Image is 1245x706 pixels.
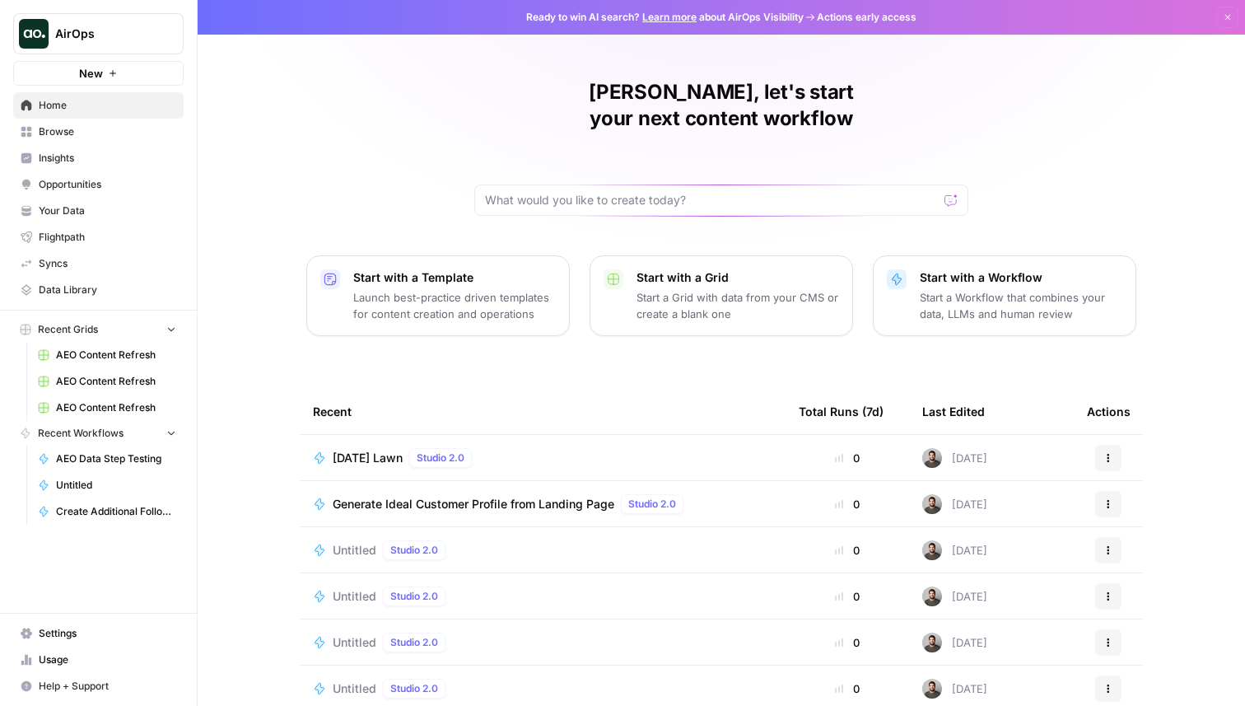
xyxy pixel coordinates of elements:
[313,389,772,434] div: Recent
[485,192,938,208] input: What would you like to create today?
[30,368,184,395] a: AEO Content Refresh
[873,255,1136,336] button: Start with a WorkflowStart a Workflow that combines your data, LLMs and human review
[39,652,176,667] span: Usage
[56,348,176,362] span: AEO Content Refresh
[799,389,884,434] div: Total Runs (7d)
[390,543,438,558] span: Studio 2.0
[799,450,896,466] div: 0
[30,472,184,498] a: Untitled
[922,633,987,652] div: [DATE]
[56,374,176,389] span: AEO Content Refresh
[1087,389,1131,434] div: Actions
[306,255,570,336] button: Start with a TemplateLaunch best-practice driven templates for content creation and operations
[56,504,176,519] span: Create Additional Follow-Up
[333,496,614,512] span: Generate Ideal Customer Profile from Landing Page
[333,542,376,559] span: Untitled
[922,494,942,514] img: 16hj2zu27bdcdvv6x26f6v9ttfr9
[333,680,376,697] span: Untitled
[922,587,942,606] img: 16hj2zu27bdcdvv6x26f6v9ttfr9
[922,679,942,699] img: 16hj2zu27bdcdvv6x26f6v9ttfr9
[30,498,184,525] a: Create Additional Follow-Up
[799,496,896,512] div: 0
[13,620,184,647] a: Settings
[922,540,987,560] div: [DATE]
[313,587,772,606] a: UntitledStudio 2.0
[79,65,103,82] span: New
[55,26,155,42] span: AirOps
[922,448,987,468] div: [DATE]
[30,446,184,472] a: AEO Data Step Testing
[920,269,1122,286] p: Start with a Workflow
[642,11,697,23] a: Learn more
[56,400,176,415] span: AEO Content Refresh
[13,647,184,673] a: Usage
[333,588,376,605] span: Untitled
[390,681,438,696] span: Studio 2.0
[799,634,896,651] div: 0
[19,19,49,49] img: AirOps Logo
[39,203,176,218] span: Your Data
[39,151,176,166] span: Insights
[636,289,839,322] p: Start a Grid with data from your CMS or create a blank one
[13,198,184,224] a: Your Data
[13,317,184,342] button: Recent Grids
[922,540,942,560] img: 16hj2zu27bdcdvv6x26f6v9ttfr9
[799,542,896,559] div: 0
[313,494,772,514] a: Generate Ideal Customer Profile from Landing PageStudio 2.0
[390,589,438,604] span: Studio 2.0
[39,177,176,192] span: Opportunities
[39,256,176,271] span: Syncs
[390,635,438,650] span: Studio 2.0
[922,389,985,434] div: Last Edited
[39,679,176,694] span: Help + Support
[920,289,1122,322] p: Start a Workflow that combines your data, LLMs and human review
[30,395,184,421] a: AEO Content Refresh
[13,250,184,277] a: Syncs
[30,342,184,368] a: AEO Content Refresh
[922,679,987,699] div: [DATE]
[417,451,464,465] span: Studio 2.0
[922,633,942,652] img: 16hj2zu27bdcdvv6x26f6v9ttfr9
[590,255,853,336] button: Start with a GridStart a Grid with data from your CMS or create a blank one
[817,10,916,25] span: Actions early access
[353,269,556,286] p: Start with a Template
[13,13,184,54] button: Workspace: AirOps
[636,269,839,286] p: Start with a Grid
[922,587,987,606] div: [DATE]
[333,450,403,466] span: [DATE] Lawn
[922,448,942,468] img: 16hj2zu27bdcdvv6x26f6v9ttfr9
[13,92,184,119] a: Home
[313,633,772,652] a: UntitledStudio 2.0
[13,145,184,171] a: Insights
[799,680,896,697] div: 0
[526,10,804,25] span: Ready to win AI search? about AirOps Visibility
[13,673,184,699] button: Help + Support
[39,283,176,297] span: Data Library
[922,494,987,514] div: [DATE]
[39,98,176,113] span: Home
[628,497,676,512] span: Studio 2.0
[313,540,772,560] a: UntitledStudio 2.0
[333,634,376,651] span: Untitled
[56,451,176,466] span: AEO Data Step Testing
[38,426,124,441] span: Recent Workflows
[39,124,176,139] span: Browse
[313,448,772,468] a: [DATE] LawnStudio 2.0
[474,79,968,132] h1: [PERSON_NAME], let's start your next content workflow
[13,224,184,250] a: Flightpath
[39,626,176,641] span: Settings
[353,289,556,322] p: Launch best-practice driven templates for content creation and operations
[13,277,184,303] a: Data Library
[56,478,176,493] span: Untitled
[313,679,772,699] a: UntitledStudio 2.0
[13,171,184,198] a: Opportunities
[799,588,896,605] div: 0
[38,322,98,337] span: Recent Grids
[39,230,176,245] span: Flightpath
[13,119,184,145] a: Browse
[13,421,184,446] button: Recent Workflows
[13,61,184,86] button: New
